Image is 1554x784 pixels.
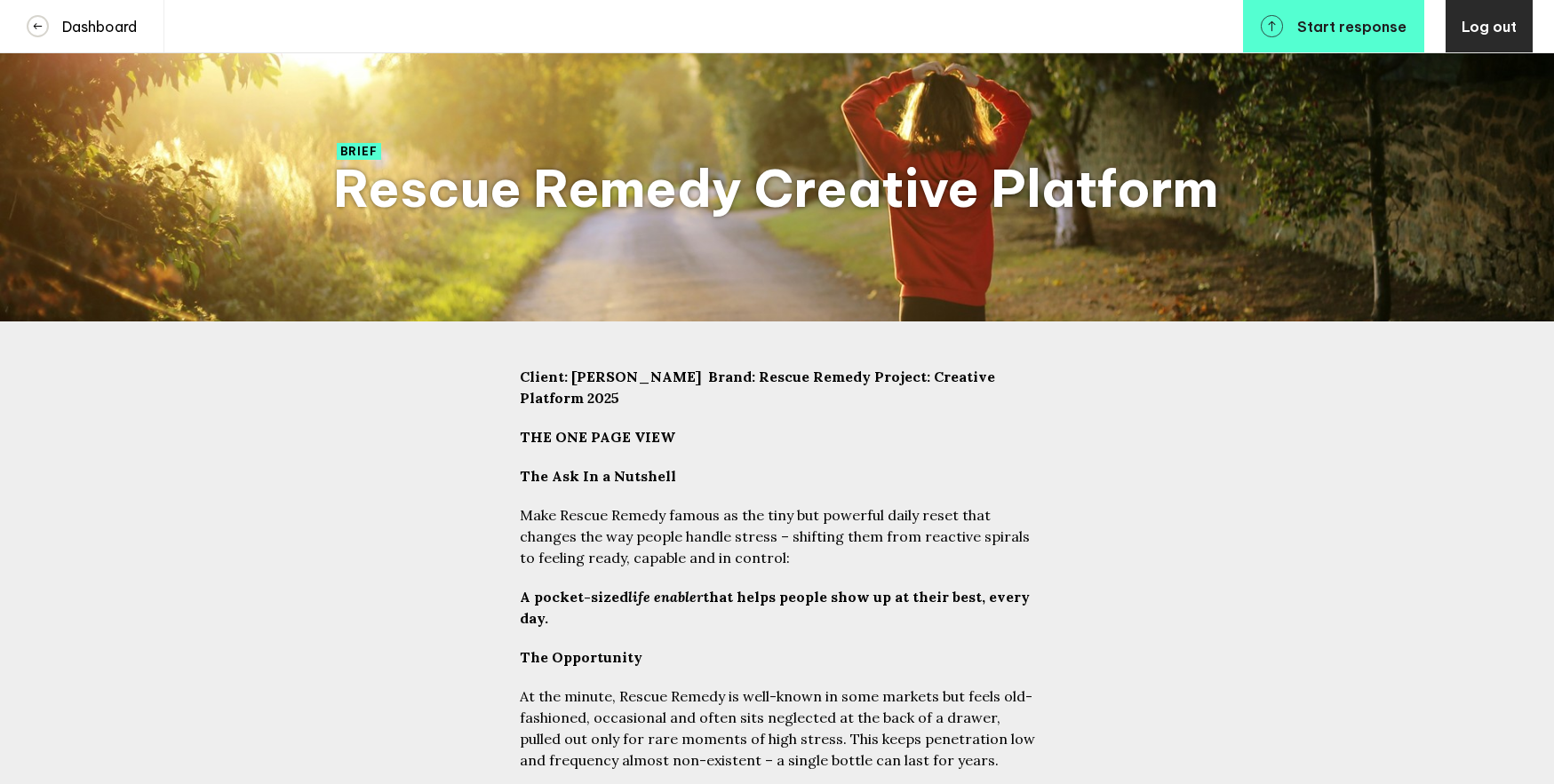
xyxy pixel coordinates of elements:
[520,368,999,407] strong: Client: [PERSON_NAME] Brand: Rescue Remedy Project: Creative Platform 2025
[520,588,1033,627] strong: that helps people show up at their best, every day.
[520,648,642,666] strong: The Opportunity
[520,428,675,446] strong: THE ONE PAGE VIEW
[333,155,1218,220] span: Rescue Remedy Creative Platform
[49,18,137,36] h4: Dashboard
[1462,18,1517,36] span: Log out
[520,504,1035,568] p: Make Rescue Remedy famous as the tiny but powerful daily reset that changes the way people handle...
[520,467,676,485] strong: The Ask In a Nutshell
[337,143,382,160] div: Brief
[520,588,628,606] strong: A pocket-sized
[628,588,703,606] em: life enabler
[1297,18,1407,36] span: Start response
[520,685,1035,771] p: At the minute, Rescue Remedy is well-known in some markets but feels old-fashioned, occasional an...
